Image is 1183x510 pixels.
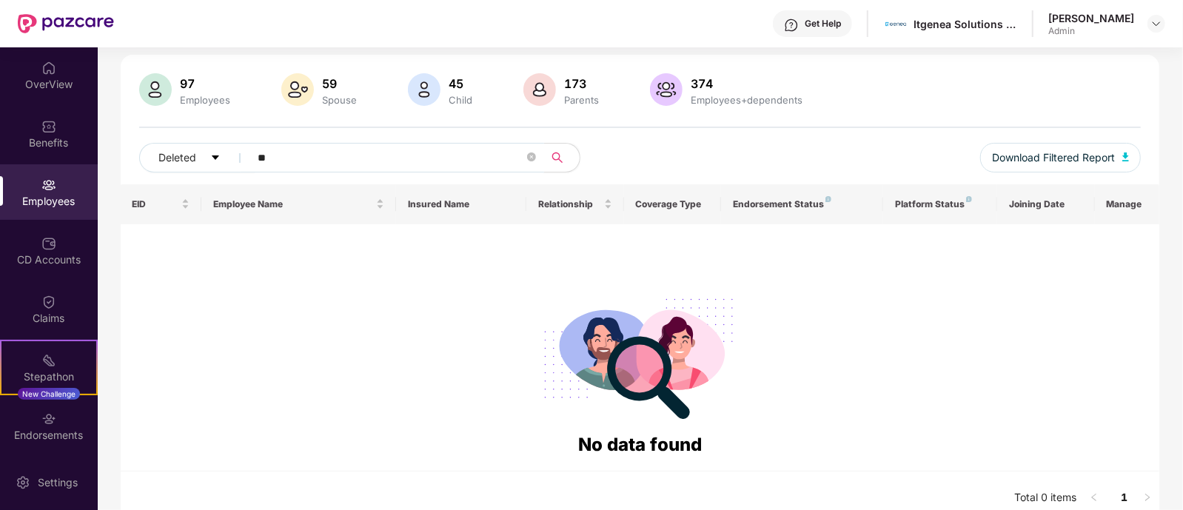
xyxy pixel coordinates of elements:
div: Stepathon [1,369,96,384]
span: search [543,152,572,164]
button: left [1082,486,1106,510]
div: New Challenge [18,388,80,400]
img: svg+xml;base64,PHN2ZyB4bWxucz0iaHR0cDovL3d3dy53My5vcmcvMjAwMC9zdmciIHhtbG5zOnhsaW5rPSJodHRwOi8vd3... [650,73,683,106]
img: svg+xml;base64,PHN2ZyB4bWxucz0iaHR0cDovL3d3dy53My5vcmcvMjAwMC9zdmciIHdpZHRoPSI4IiBoZWlnaHQ9IjgiIH... [966,196,972,202]
div: Platform Status [895,198,985,210]
button: Deletedcaret-down [139,143,255,172]
span: Deleted [159,150,197,166]
div: Endorsement Status [733,198,871,210]
th: Manage [1095,184,1160,224]
button: right [1136,486,1159,510]
div: Settings [33,475,82,490]
img: svg+xml;base64,PHN2ZyB4bWxucz0iaHR0cDovL3d3dy53My5vcmcvMjAwMC9zdmciIHdpZHRoPSIyODgiIGhlaWdodD0iMj... [534,281,747,431]
span: close-circle [527,152,536,161]
th: Coverage Type [624,184,722,224]
img: svg+xml;base64,PHN2ZyBpZD0iRW1wbG95ZWVzIiB4bWxucz0iaHR0cDovL3d3dy53My5vcmcvMjAwMC9zdmciIHdpZHRoPS... [41,178,56,192]
img: svg+xml;base64,PHN2ZyBpZD0iQ2xhaW0iIHhtbG5zPSJodHRwOi8vd3d3LnczLm9yZy8yMDAwL3N2ZyIgd2lkdGg9IjIwIi... [41,295,56,309]
span: Relationship [538,198,601,210]
span: Employee Name [213,198,373,210]
img: svg+xml;base64,PHN2ZyBpZD0iU2V0dGluZy0yMHgyMCIgeG1sbnM9Imh0dHA6Ly93d3cudzMub3JnLzIwMDAvc3ZnIiB3aW... [16,475,30,490]
div: 97 [178,76,234,91]
img: New Pazcare Logo [18,14,114,33]
div: 374 [688,76,806,91]
img: svg+xml;base64,PHN2ZyBpZD0iRW5kb3JzZW1lbnRzIiB4bWxucz0iaHR0cDovL3d3dy53My5vcmcvMjAwMC9zdmciIHdpZH... [41,412,56,426]
img: svg+xml;base64,PHN2ZyB4bWxucz0iaHR0cDovL3d3dy53My5vcmcvMjAwMC9zdmciIHhtbG5zOnhsaW5rPSJodHRwOi8vd3... [281,73,314,106]
img: 106931595_3072030449549100_5699994001076542286_n.png [885,13,907,35]
th: Joining Date [997,184,1095,224]
img: svg+xml;base64,PHN2ZyB4bWxucz0iaHR0cDovL3d3dy53My5vcmcvMjAwMC9zdmciIHdpZHRoPSI4IiBoZWlnaHQ9IjgiIH... [825,196,831,202]
th: EID [121,184,202,224]
span: Download Filtered Report [992,150,1115,166]
div: Itgenea Solutions Private Limited [914,17,1017,31]
div: Admin [1048,25,1134,37]
li: Previous Page [1082,486,1106,510]
img: svg+xml;base64,PHN2ZyB4bWxucz0iaHR0cDovL3d3dy53My5vcmcvMjAwMC9zdmciIHhtbG5zOnhsaW5rPSJodHRwOi8vd3... [523,73,556,106]
img: svg+xml;base64,PHN2ZyBpZD0iSGVscC0zMngzMiIgeG1sbnM9Imh0dHA6Ly93d3cudzMub3JnLzIwMDAvc3ZnIiB3aWR0aD... [784,18,799,33]
span: right [1143,493,1152,502]
span: No data found [578,434,702,455]
div: 59 [320,76,361,91]
div: Employees+dependents [688,94,806,106]
img: svg+xml;base64,PHN2ZyB4bWxucz0iaHR0cDovL3d3dy53My5vcmcvMjAwMC9zdmciIHhtbG5zOnhsaW5rPSJodHRwOi8vd3... [408,73,440,106]
span: caret-down [210,152,221,164]
div: Employees [178,94,234,106]
span: close-circle [527,151,536,165]
th: Insured Name [396,184,526,224]
div: Get Help [805,18,841,30]
div: Spouse [320,94,361,106]
th: Employee Name [201,184,396,224]
img: svg+xml;base64,PHN2ZyBpZD0iSG9tZSIgeG1sbnM9Imh0dHA6Ly93d3cudzMub3JnLzIwMDAvc3ZnIiB3aWR0aD0iMjAiIG... [41,61,56,76]
div: 173 [562,76,603,91]
img: svg+xml;base64,PHN2ZyBpZD0iQ0RfQWNjb3VudHMiIGRhdGEtbmFtZT0iQ0QgQWNjb3VudHMiIHhtbG5zPSJodHRwOi8vd3... [41,236,56,251]
img: svg+xml;base64,PHN2ZyB4bWxucz0iaHR0cDovL3d3dy53My5vcmcvMjAwMC9zdmciIHdpZHRoPSIyMSIgaGVpZ2h0PSIyMC... [41,353,56,368]
li: Next Page [1136,486,1159,510]
th: Relationship [526,184,624,224]
li: Total 0 items [1014,486,1076,510]
button: search [543,143,580,172]
div: Child [446,94,476,106]
span: EID [133,198,179,210]
div: Parents [562,94,603,106]
div: 45 [446,76,476,91]
button: Download Filtered Report [980,143,1142,172]
img: svg+xml;base64,PHN2ZyB4bWxucz0iaHR0cDovL3d3dy53My5vcmcvMjAwMC9zdmciIHhtbG5zOnhsaW5rPSJodHRwOi8vd3... [1122,152,1130,161]
div: [PERSON_NAME] [1048,11,1134,25]
img: svg+xml;base64,PHN2ZyB4bWxucz0iaHR0cDovL3d3dy53My5vcmcvMjAwMC9zdmciIHhtbG5zOnhsaW5rPSJodHRwOi8vd3... [139,73,172,106]
a: 1 [1112,486,1136,509]
img: svg+xml;base64,PHN2ZyBpZD0iQmVuZWZpdHMiIHhtbG5zPSJodHRwOi8vd3d3LnczLm9yZy8yMDAwL3N2ZyIgd2lkdGg9Ij... [41,119,56,134]
img: svg+xml;base64,PHN2ZyBpZD0iRHJvcGRvd24tMzJ4MzIiIHhtbG5zPSJodHRwOi8vd3d3LnczLm9yZy8yMDAwL3N2ZyIgd2... [1150,18,1162,30]
span: left [1090,493,1099,502]
li: 1 [1112,486,1136,510]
